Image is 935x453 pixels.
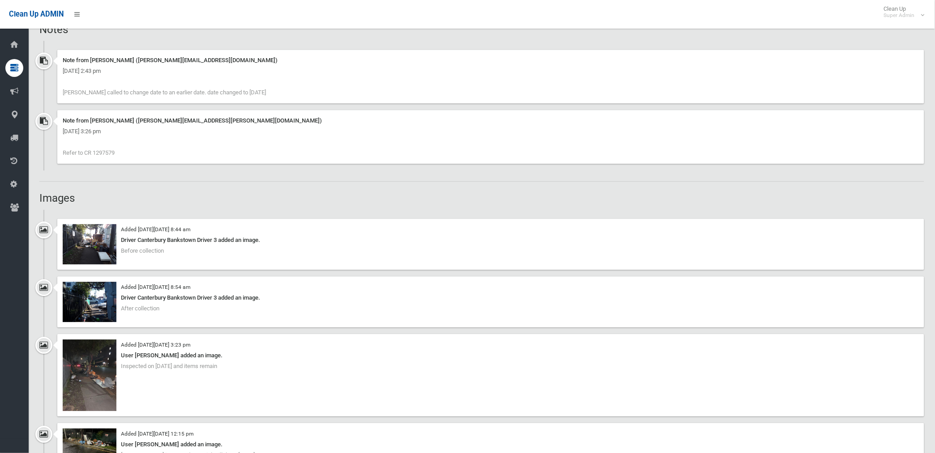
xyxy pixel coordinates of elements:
span: After collection [121,305,159,312]
span: Clean Up ADMIN [9,10,64,18]
img: 2025-07-2308.54.304379715007181833081.jpg [63,282,116,322]
div: Driver Canterbury Bankstown Driver 3 added an image. [63,292,919,303]
span: Refer to CR 1297579 [63,149,115,156]
span: [PERSON_NAME] called to change date to an earlier date. date changed to [DATE] [63,89,266,96]
span: Before collection [121,247,164,254]
small: Added [DATE][DATE] 3:23 pm [121,342,190,348]
small: Added [DATE][DATE] 12:15 pm [121,431,193,437]
div: Driver Canterbury Bankstown Driver 3 added an image. [63,235,919,246]
div: User [PERSON_NAME] added an image. [63,439,919,450]
div: [DATE] 2:43 pm [63,66,919,76]
img: 2025-07-2308.44.116594977350946229821.jpg [63,224,116,264]
small: Super Admin [884,12,915,19]
small: Added [DATE][DATE] 8:44 am [121,226,190,233]
img: f70b6349-5e26-4b43-82b7-99126568e91c.jpg [63,339,116,411]
span: Clean Up [879,5,924,19]
div: Note from [PERSON_NAME] ([PERSON_NAME][EMAIL_ADDRESS][DOMAIN_NAME]) [63,55,919,66]
h2: Notes [39,24,924,35]
div: Note from [PERSON_NAME] ([PERSON_NAME][EMAIL_ADDRESS][PERSON_NAME][DOMAIN_NAME]) [63,115,919,126]
small: Added [DATE][DATE] 8:54 am [121,284,190,290]
div: User [PERSON_NAME] added an image. [63,350,919,361]
div: [DATE] 3:26 pm [63,126,919,137]
h2: Images [39,192,924,204]
span: Inspected on [DATE] and items remain [121,363,217,369]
